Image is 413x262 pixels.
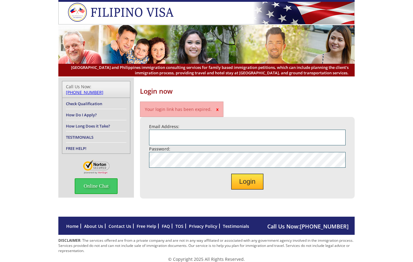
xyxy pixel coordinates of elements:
[84,223,103,229] a: About Us
[66,89,103,95] a: [PHONE_NUMBER]
[223,223,249,229] a: Testimonials
[66,84,126,95] div: Call Us Now:
[58,238,80,243] strong: DISCLAIMER
[300,223,349,230] a: [PHONE_NUMBER]
[109,223,131,229] a: Contact Us
[58,256,355,262] p: © Copyright 2025 All Rights Reserved.
[140,102,223,117] p: Your login link has been expired.
[149,146,170,152] label: Password:
[189,223,217,229] a: Privacy Policy
[137,223,156,229] a: Free Help
[175,223,184,229] a: TOS
[75,178,118,194] span: Online Chat
[162,223,170,229] a: FAQ
[140,86,355,95] h1: Login now
[66,112,97,118] a: How Do I Apply?
[149,124,179,129] label: Email Address:
[66,146,86,151] a: FREE HELP!
[66,134,93,140] a: TESTIMONIALS
[58,238,355,253] p: : The services offered are from a private company and are not in any way affiliated or associated...
[231,174,263,189] button: Login
[66,123,110,129] a: How Long Does it Take?
[66,223,79,229] a: Home
[64,65,349,76] span: [GEOGRAPHIC_DATA] and Philippines immigration consulting services for family based immigration pe...
[66,101,102,106] a: Check Qualification
[267,223,349,230] span: Call Us Now:
[216,106,219,112] span: x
